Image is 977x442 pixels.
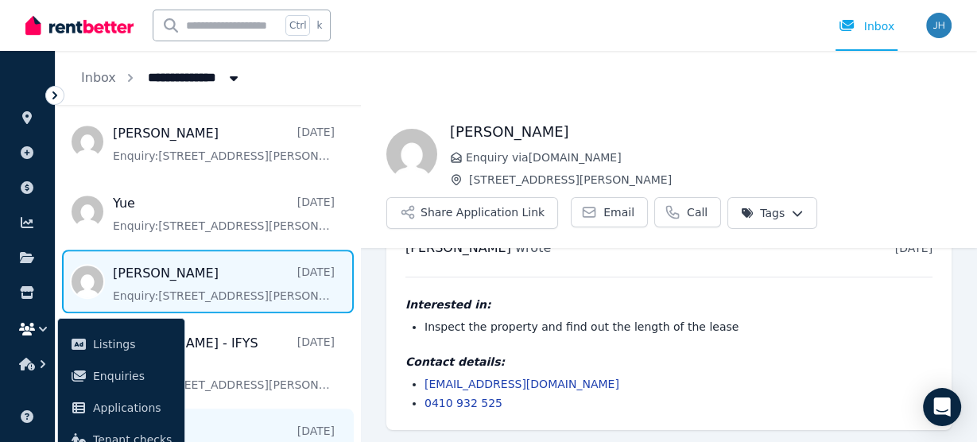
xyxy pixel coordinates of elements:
span: Tags [741,205,785,221]
a: 0410 932 525 [425,397,502,409]
a: Inbox [81,70,116,85]
img: RentBetter [25,14,134,37]
a: [EMAIL_ADDRESS][DOMAIN_NAME] [425,378,619,390]
span: k [316,19,322,32]
a: Yue[DATE]Enquiry:[STREET_ADDRESS][PERSON_NAME]. [113,194,335,234]
a: Applications [64,392,178,424]
button: Share Application Link [386,197,558,229]
a: Listings [64,328,178,360]
a: Call [654,197,721,227]
a: [PERSON_NAME][DATE]Enquiry:[STREET_ADDRESS][PERSON_NAME]. [113,264,335,304]
h1: [PERSON_NAME] [450,121,952,143]
button: Tags [727,197,817,229]
span: Enquiries [93,366,172,386]
a: Enquiries [64,360,178,392]
nav: Breadcrumb [56,51,267,105]
span: Email [603,204,634,220]
a: [PERSON_NAME] - IFYS Limited[DATE]Enquiry:[STREET_ADDRESS][PERSON_NAME]. [113,334,335,393]
span: [STREET_ADDRESS][PERSON_NAME] [469,172,952,188]
h4: Contact details: [405,354,932,370]
img: Gurjant Singh Sandhu [386,129,437,180]
span: Listings [93,335,172,354]
span: Applications [93,398,172,417]
time: [DATE] [895,242,932,254]
span: Ctrl [285,15,310,36]
li: Inspect the property and find out the length of the lease [425,319,932,335]
h4: Interested in: [405,297,932,312]
a: Email [571,197,648,227]
img: Serenity Stays Management Pty Ltd [926,13,952,38]
span: Call [687,204,708,220]
a: [PERSON_NAME][DATE]Enquiry:[STREET_ADDRESS][PERSON_NAME]. [113,124,335,164]
div: Inbox [839,18,894,34]
span: Enquiry via [DOMAIN_NAME] [466,149,952,165]
div: Open Intercom Messenger [923,388,961,426]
